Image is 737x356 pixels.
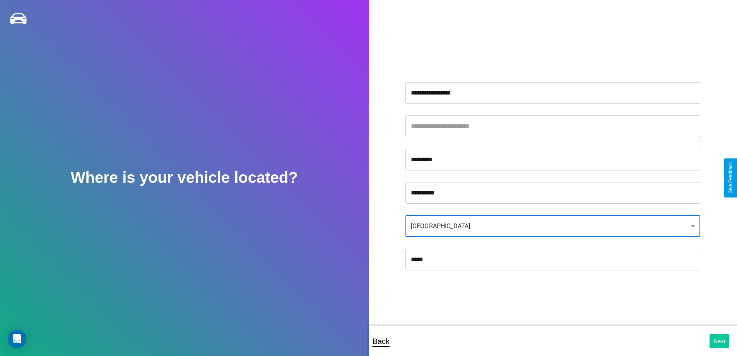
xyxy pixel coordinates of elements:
div: Open Intercom Messenger [8,330,26,348]
button: Next [710,334,729,348]
p: Back [373,334,390,348]
h2: Where is your vehicle located? [71,169,298,186]
div: Give Feedback [728,162,733,194]
div: [GEOGRAPHIC_DATA] [405,215,700,237]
